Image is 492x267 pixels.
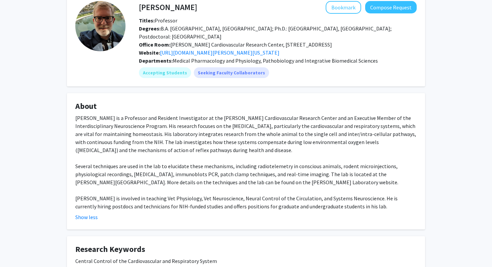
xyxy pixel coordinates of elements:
[365,1,417,13] button: Compose Request to David Kline
[139,17,177,24] span: Professor
[139,41,170,48] b: Office Room:
[75,102,417,111] h4: About
[75,213,98,221] button: Show less
[173,57,378,64] span: Medical Pharmacology and Physiology, Pathobiology and Integrative Biomedical Sciences
[139,25,392,40] span: B.A. [GEOGRAPHIC_DATA], [GEOGRAPHIC_DATA]; Ph.D.: [GEOGRAPHIC_DATA], [GEOGRAPHIC_DATA]; Postdocto...
[75,245,417,254] h4: Research Keywords
[139,25,161,32] b: Degrees:
[139,67,191,78] mat-chip: Accepting Students
[139,1,197,13] h4: [PERSON_NAME]
[160,49,279,56] a: Opens in a new tab
[194,67,269,78] mat-chip: Seeking Faculty Collaborators
[139,17,155,24] b: Titles:
[326,1,361,14] button: Add David Kline to Bookmarks
[75,114,417,210] div: [PERSON_NAME] is a Professor and Resident Investigator at the [PERSON_NAME] Cardiovascular Resear...
[75,257,417,265] div: Central Control of the Cardiovascular and Respiratory System
[139,57,173,64] b: Departments:
[139,49,160,56] b: Website:
[5,237,28,262] iframe: Chat
[75,1,126,51] img: Profile Picture
[139,41,332,48] span: [PERSON_NAME] Cardiovascular Research Center, [STREET_ADDRESS]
